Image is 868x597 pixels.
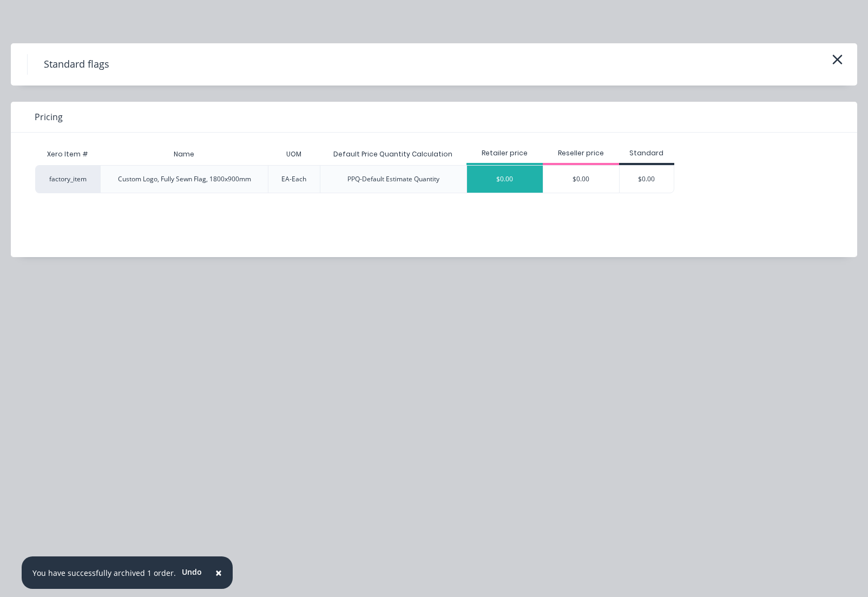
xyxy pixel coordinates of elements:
[619,148,674,158] div: Standard
[205,560,233,586] button: Close
[543,166,619,193] div: $0.00
[543,148,619,158] div: Reseller price
[35,143,100,165] div: Xero Item #
[32,567,176,579] div: You have successfully archived 1 order.
[466,148,543,158] div: Retailer price
[347,174,439,184] div: PPQ-Default Estimate Quantity
[35,165,100,193] div: factory_item
[467,166,543,193] div: $0.00
[118,174,251,184] div: Custom Logo, Fully Sewn Flag, 1800x900mm
[35,110,63,123] span: Pricing
[281,174,306,184] div: EA-Each
[176,563,208,580] button: Undo
[620,166,674,193] div: $0.00
[325,141,461,168] div: Default Price Quantity Calculation
[27,54,126,75] h4: Standard flags
[165,141,203,168] div: Name
[278,141,310,168] div: UOM
[215,565,222,580] span: ×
